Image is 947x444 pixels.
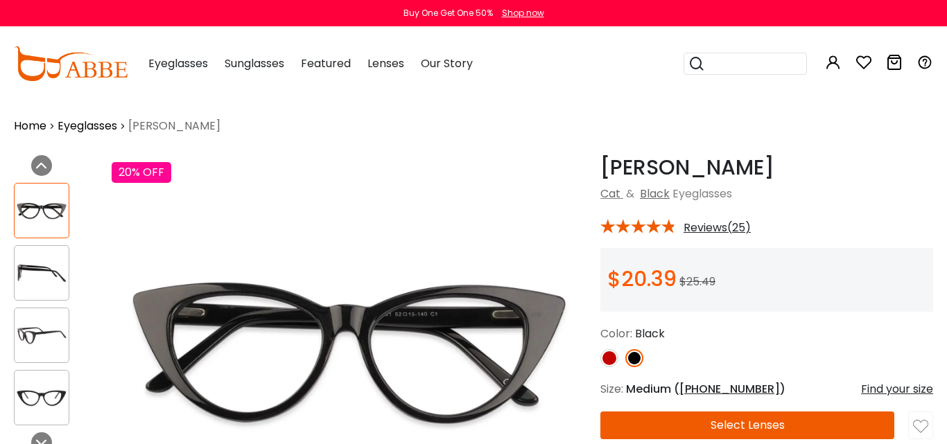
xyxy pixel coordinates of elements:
[600,411,894,439] button: Select Lenses
[913,419,928,434] img: like
[15,260,69,287] img: Nora Black Acetate Eyeglasses , SpringHinges , UniversalBridgeFit Frames from ABBE Glasses
[635,326,665,341] span: Black
[679,274,715,290] span: $25.49
[15,197,69,224] img: Nora Black Acetate Eyeglasses , SpringHinges , UniversalBridgeFit Frames from ABBE Glasses
[128,118,220,134] span: [PERSON_NAME]
[861,381,933,398] div: Find your size
[15,322,69,349] img: Nora Black Acetate Eyeglasses , SpringHinges , UniversalBridgeFit Frames from ABBE Glasses
[58,118,117,134] a: Eyeglasses
[607,264,677,294] span: $20.39
[502,7,544,19] div: Shop now
[623,186,637,202] span: &
[15,384,69,411] img: Nora Black Acetate Eyeglasses , SpringHinges , UniversalBridgeFit Frames from ABBE Glasses
[626,381,785,397] span: Medium ( )
[600,381,623,397] span: Size:
[14,118,46,134] a: Home
[14,46,128,81] img: abbeglasses.com
[679,381,780,397] span: [PHONE_NUMBER]
[495,7,544,19] a: Shop now
[600,155,933,180] h1: [PERSON_NAME]
[640,186,670,202] a: Black
[421,55,473,71] span: Our Story
[600,186,620,202] a: Cat
[684,222,751,234] span: Reviews(25)
[112,162,171,183] div: 20% OFF
[672,186,732,202] span: Eyeglasses
[148,55,208,71] span: Eyeglasses
[301,55,351,71] span: Featured
[367,55,404,71] span: Lenses
[600,326,632,341] span: Color:
[403,7,493,19] div: Buy One Get One 50%
[225,55,284,71] span: Sunglasses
